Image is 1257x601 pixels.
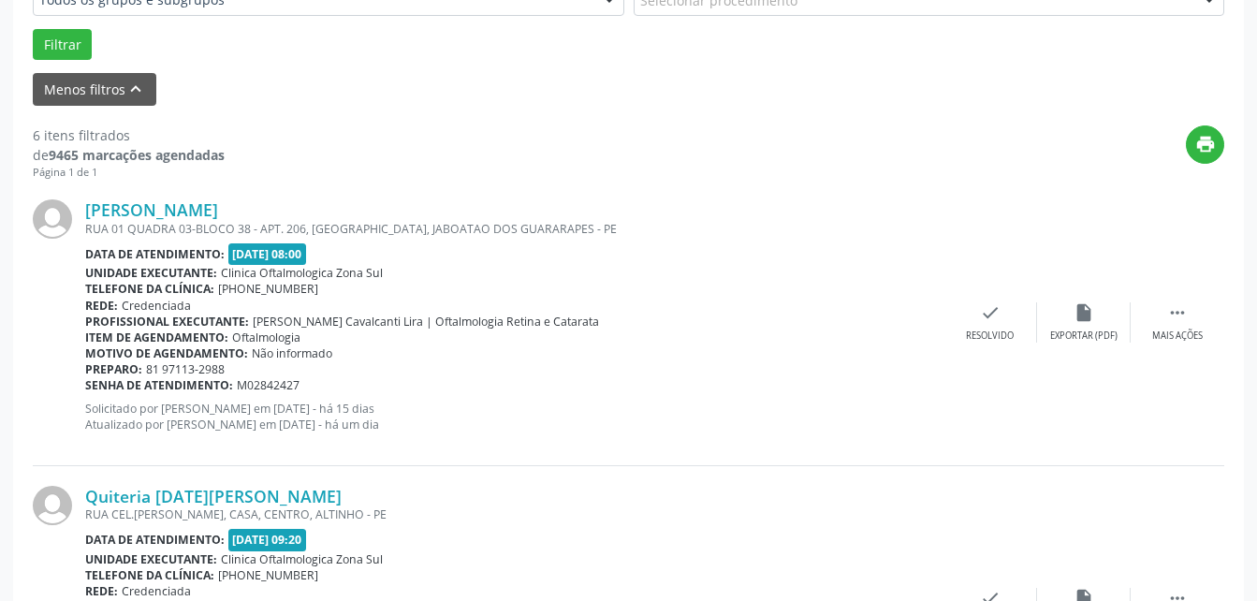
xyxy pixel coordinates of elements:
b: Profissional executante: [85,314,249,330]
div: RUA 01 QUADRA 03-BLOCO 38 - APT. 206, [GEOGRAPHIC_DATA], JABOATAO DOS GUARARAPES - PE [85,221,943,237]
b: Data de atendimento: [85,532,225,548]
div: de [33,145,225,165]
span: [DATE] 09:20 [228,529,307,550]
div: Mais ações [1152,330,1203,343]
span: [PHONE_NUMBER] [218,567,318,583]
span: Clinica Oftalmologica Zona Sul [221,551,383,567]
div: Resolvido [966,330,1014,343]
p: Solicitado por [PERSON_NAME] em [DATE] - há 15 dias Atualizado por [PERSON_NAME] em [DATE] - há u... [85,401,943,432]
span: M02842427 [237,377,300,393]
span: Clinica Oftalmologica Zona Sul [221,265,383,281]
a: [PERSON_NAME] [85,199,218,220]
i: insert_drive_file [1074,302,1094,323]
b: Telefone da clínica: [85,281,214,297]
i:  [1167,302,1188,323]
b: Rede: [85,298,118,314]
b: Data de atendimento: [85,246,225,262]
b: Senha de atendimento: [85,377,233,393]
span: Credenciada [122,583,191,599]
b: Motivo de agendamento: [85,345,248,361]
b: Unidade executante: [85,551,217,567]
a: Quiteria [DATE][PERSON_NAME] [85,486,342,506]
div: Exportar (PDF) [1050,330,1118,343]
span: [DATE] 08:00 [228,243,307,265]
img: img [33,486,72,525]
span: [PERSON_NAME] Cavalcanti Lira | Oftalmologia Retina e Catarata [253,314,599,330]
img: img [33,199,72,239]
i: keyboard_arrow_up [125,79,146,99]
span: Credenciada [122,298,191,314]
span: [PHONE_NUMBER] [218,281,318,297]
b: Telefone da clínica: [85,567,214,583]
i: check [980,302,1001,323]
div: 6 itens filtrados [33,125,225,145]
span: Oftalmologia [232,330,300,345]
b: Unidade executante: [85,265,217,281]
button: print [1186,125,1224,164]
span: Não informado [252,345,332,361]
button: Filtrar [33,29,92,61]
i: print [1195,134,1216,154]
b: Item de agendamento: [85,330,228,345]
div: RUA CEL.[PERSON_NAME], CASA, CENTRO, ALTINHO - PE [85,506,943,522]
span: 81 97113-2988 [146,361,225,377]
b: Rede: [85,583,118,599]
strong: 9465 marcações agendadas [49,146,225,164]
b: Preparo: [85,361,142,377]
button: Menos filtroskeyboard_arrow_up [33,73,156,106]
div: Página 1 de 1 [33,165,225,181]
